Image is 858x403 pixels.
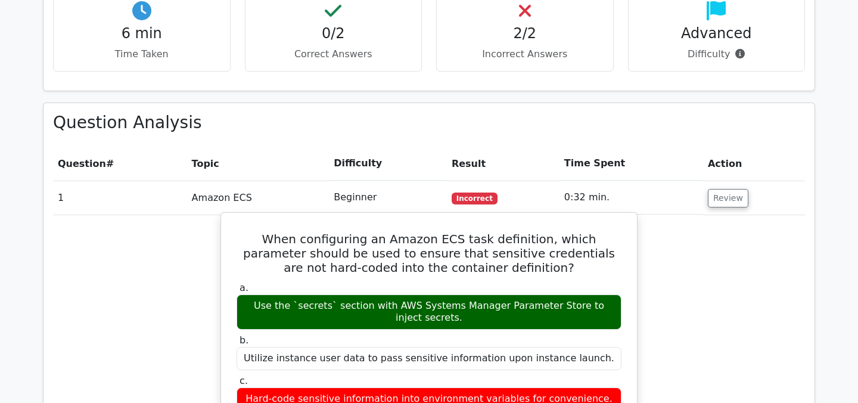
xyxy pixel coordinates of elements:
[255,47,412,61] p: Correct Answers
[446,47,604,61] p: Incorrect Answers
[240,334,248,346] span: b.
[53,181,187,215] td: 1
[240,375,248,386] span: c.
[63,25,220,42] h4: 6 min
[638,47,795,61] p: Difficulty
[237,347,621,370] div: Utilize instance user data to pass sensitive information upon instance launch.
[53,113,805,133] h3: Question Analysis
[53,147,187,181] th: #
[235,232,623,275] h5: When configuring an Amazon ECS task definition, which parameter should be used to ensure that sen...
[329,181,447,215] td: Beginner
[187,147,329,181] th: Topic
[240,282,248,293] span: a.
[255,25,412,42] h4: 0/2
[638,25,795,42] h4: Advanced
[559,181,703,215] td: 0:32 min.
[708,189,748,207] button: Review
[452,193,498,204] span: Incorrect
[446,25,604,42] h4: 2/2
[187,181,329,215] td: Amazon ECS
[63,47,220,61] p: Time Taken
[559,147,703,181] th: Time Spent
[237,294,621,330] div: Use the `secrets` section with AWS Systems Manager Parameter Store to inject secrets.
[703,147,805,181] th: Action
[447,147,559,181] th: Result
[329,147,447,181] th: Difficulty
[58,158,106,169] span: Question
